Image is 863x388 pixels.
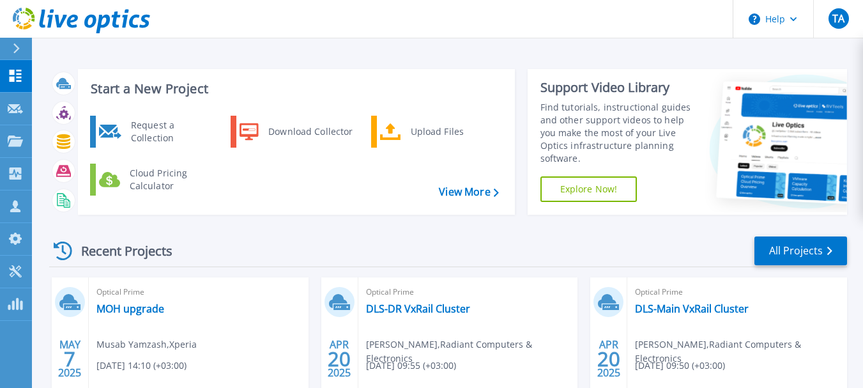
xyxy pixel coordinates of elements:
span: TA [832,13,844,24]
h3: Start a New Project [91,82,498,96]
div: APR 2025 [597,336,621,382]
a: DLS-Main VxRail Cluster [635,302,749,315]
div: Support Video Library [540,79,699,96]
a: Explore Now! [540,176,638,202]
div: Recent Projects [49,235,190,267]
a: DLS-DR VxRail Cluster [366,302,470,315]
a: MOH upgrade [96,302,164,315]
span: 20 [328,353,351,364]
span: 7 [64,353,75,364]
a: All Projects [754,237,847,265]
span: Optical Prime [366,285,570,299]
div: APR 2025 [327,336,351,382]
div: MAY 2025 [57,336,82,382]
a: Cloud Pricing Calculator [90,164,221,196]
span: [PERSON_NAME] , Radiant Computers & Electronics [635,338,847,366]
div: Download Collector [262,119,358,144]
span: [DATE] 14:10 (+03:00) [96,359,187,373]
div: Upload Files [404,119,499,144]
div: Find tutorials, instructional guides and other support videos to help you make the most of your L... [540,101,699,165]
span: [DATE] 09:55 (+03:00) [366,359,456,373]
span: Musab Yamzash , Xperia [96,338,197,352]
span: [DATE] 09:50 (+03:00) [635,359,725,373]
span: Optical Prime [635,285,839,299]
a: Download Collector [231,116,362,148]
a: View More [439,186,498,198]
span: Optical Prime [96,285,301,299]
span: 20 [597,353,620,364]
div: Request a Collection [125,119,218,144]
a: Request a Collection [90,116,221,148]
a: Upload Files [371,116,502,148]
div: Cloud Pricing Calculator [123,167,218,192]
span: [PERSON_NAME] , Radiant Computers & Electronics [366,338,578,366]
